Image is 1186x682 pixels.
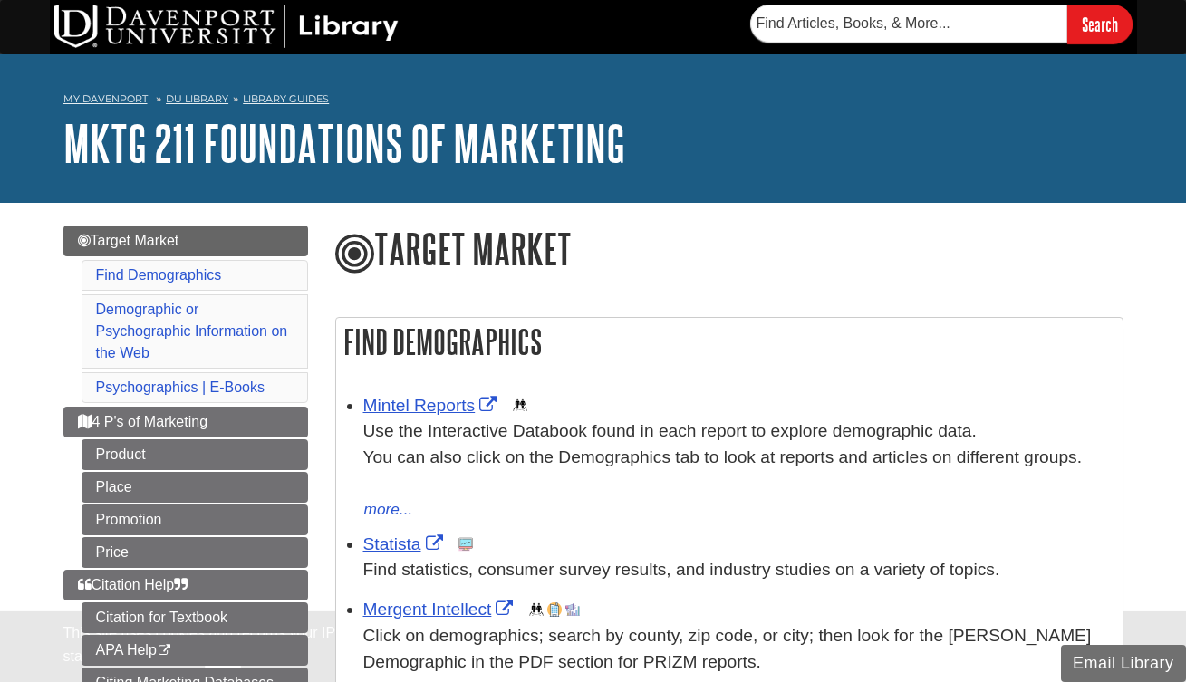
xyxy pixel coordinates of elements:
p: Find statistics, consumer survey results, and industry studies on a variety of topics. [363,557,1114,583]
button: more... [363,497,414,523]
div: Click on demographics; search by county, zip code, or city; then look for the [PERSON_NAME] Demog... [363,623,1114,676]
i: This link opens in a new window [157,645,172,657]
img: DU Library [54,5,399,48]
a: Target Market [63,226,308,256]
a: Link opens in new window [363,396,502,415]
a: My Davenport [63,91,148,107]
button: Email Library [1061,645,1186,682]
a: Psychographics | E-Books [96,379,265,395]
input: Find Articles, Books, & More... [750,5,1067,43]
a: APA Help [82,635,308,666]
img: Demographics [513,398,527,412]
input: Search [1067,5,1133,43]
img: Industry Report [565,602,580,617]
a: Find Demographics [96,267,222,283]
a: Citation for Textbook [82,602,308,633]
span: Target Market [78,233,179,248]
a: MKTG 211 Foundations of Marketing [63,115,625,171]
span: 4 P's of Marketing [78,414,208,429]
h1: Target Market [335,226,1123,276]
img: Statistics [458,537,473,552]
div: Use the Interactive Databook found in each report to explore demographic data. You can also click... [363,418,1114,496]
img: Demographics [529,602,544,617]
a: Promotion [82,504,308,535]
form: Searches DU Library's articles, books, and more [750,5,1133,43]
a: Demographic or Psychographic Information on the Web [96,302,288,360]
a: Link opens in new window [363,534,448,553]
a: Citation Help [63,570,308,600]
h2: Find Demographics [336,318,1123,366]
a: DU Library [166,92,228,105]
nav: breadcrumb [63,87,1123,116]
img: Company Information [547,602,562,617]
a: Library Guides [243,92,329,105]
a: 4 P's of Marketing [63,407,308,437]
a: Product [82,439,308,470]
a: Price [82,537,308,568]
a: Place [82,472,308,503]
span: Citation Help [78,577,188,592]
a: Link opens in new window [363,600,518,619]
